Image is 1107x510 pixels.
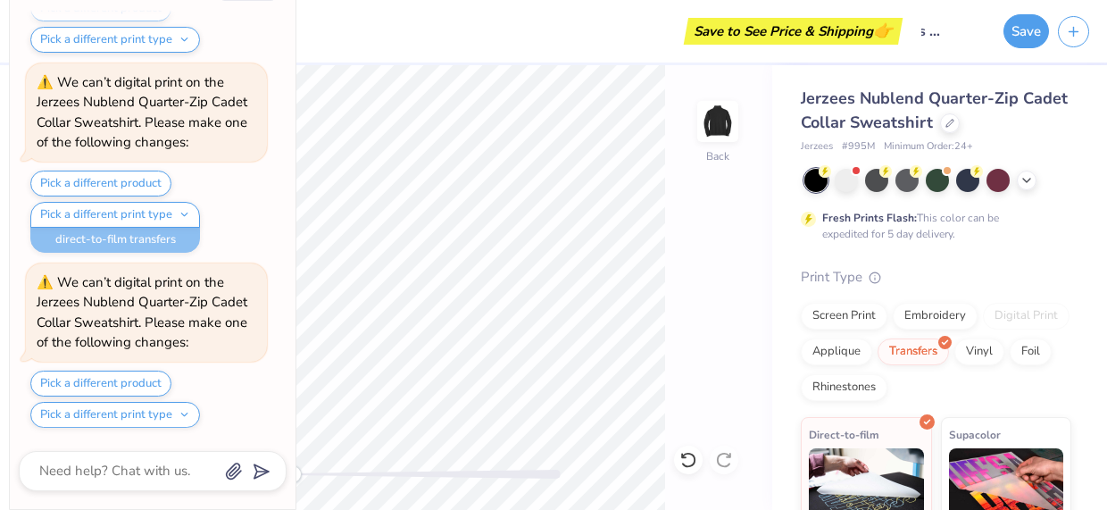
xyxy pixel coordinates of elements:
[954,339,1004,365] div: Vinyl
[983,303,1070,330] div: Digital Print
[30,202,200,228] button: Pick a different print type
[809,425,879,444] span: Direct-to-film
[801,139,833,155] span: Jerzees
[30,27,200,53] button: Pick a different print type
[706,148,729,164] div: Back
[1010,339,1052,365] div: Foil
[842,139,875,155] span: # 995M
[801,88,1068,133] span: Jerzees Nublend Quarter-Zip Cadet Collar Sweatshirt
[30,402,200,428] button: Pick a different print type
[801,339,872,365] div: Applique
[878,339,949,365] div: Transfers
[949,425,1001,444] span: Supacolor
[700,104,736,139] img: Back
[884,139,973,155] span: Minimum Order: 24 +
[801,374,887,401] div: Rhinestones
[893,303,978,330] div: Embroidery
[30,371,171,397] button: Pick a different product
[688,18,898,45] div: Save to See Price & Shipping
[873,20,893,41] span: 👉
[30,171,171,196] button: Pick a different product
[1003,14,1049,48] button: Save
[822,210,1042,242] div: This color can be expedited for 5 day delivery.
[801,303,887,330] div: Screen Print
[907,13,995,49] input: Untitled Design
[801,267,1071,288] div: Print Type
[37,273,247,352] div: We can’t digital print on the Jerzees Nublend Quarter-Zip Cadet Collar Sweatshirt. Please make on...
[822,211,917,225] strong: Fresh Prints Flash:
[37,73,247,152] div: We can’t digital print on the Jerzees Nublend Quarter-Zip Cadet Collar Sweatshirt. Please make on...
